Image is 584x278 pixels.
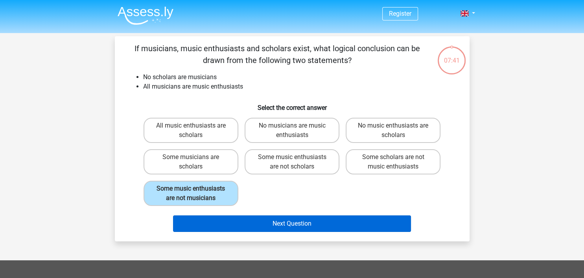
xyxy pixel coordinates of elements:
[144,118,238,143] label: All music enthusiasts are scholars
[346,118,440,143] label: No music enthusiasts are scholars
[245,118,339,143] label: No musicians are music enthusiasts
[346,149,440,174] label: Some scholars are not music enthusiasts
[118,6,173,25] img: Assessly
[143,72,457,82] li: No scholars are musicians
[143,82,457,91] li: All musicians are music enthusiasts
[437,46,466,65] div: 07:41
[173,215,411,232] button: Next Question
[127,98,457,111] h6: Select the correct answer
[144,181,238,206] label: Some music enthusiasts are not musicians
[245,149,339,174] label: Some music enthusiasts are not scholars
[144,149,238,174] label: Some musicians are scholars
[127,43,427,66] p: If musicians, music enthusiasts and scholars exist, what logical conclusion can be drawn from the...
[389,10,411,17] a: Register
